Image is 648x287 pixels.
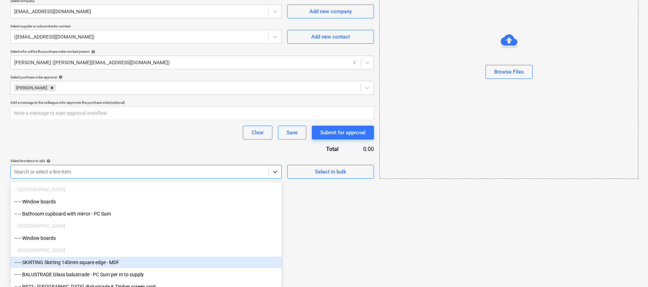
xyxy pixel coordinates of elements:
[485,65,533,79] button: Browse Files
[10,269,282,280] div: -- -- BALUSTRADE Glass balustrade - PC Sum per m to supply
[312,126,374,140] button: Submit for approval
[57,75,63,79] span: help
[10,172,282,183] div: Fittings
[10,233,282,244] div: -- -- Window boards
[10,49,374,54] div: Select who will be the purchase order contact person
[309,7,352,16] div: Add new company
[10,24,282,30] p: Select supplier or subcontractor contact
[10,220,282,231] div: -- [GEOGRAPHIC_DATA]
[287,5,374,18] button: Add new company
[287,128,298,137] div: Save
[243,126,272,140] button: Clear
[10,184,282,195] div: -- [GEOGRAPHIC_DATA]
[10,245,282,256] div: -- SOUTH BARN
[45,159,51,163] span: help
[10,106,374,120] input: Write a message to start approval workflow
[10,196,282,207] div: -- -- Window boards
[311,32,350,41] div: Add new contact
[287,165,374,179] button: Select in bulk
[48,84,56,91] div: Remove Harry Ford
[10,245,282,256] div: -- [GEOGRAPHIC_DATA]
[287,30,374,44] button: Add new contact
[350,145,374,153] div: 0.00
[320,128,366,137] div: Submit for approval
[10,208,282,219] div: -- -- Bathroom cupboard with mirror - PC Sum
[10,220,282,231] div: -- EAST BARN
[10,75,374,79] div: Select purchase order approver
[494,67,524,76] div: Browse Files
[278,126,306,140] button: Save
[284,145,350,153] div: Total
[14,84,48,91] div: [PERSON_NAME]
[90,50,95,54] span: help
[10,100,374,105] div: Add a message to the colleague who approves the purchase order (optional)
[10,257,282,268] div: -- -- SKIRTING Skirting 140mm square edge - MDF
[252,128,264,137] div: Clear
[10,184,282,195] div: -- NORTH BARN
[315,167,346,176] div: Select in bulk
[10,159,282,163] div: Select line-items to add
